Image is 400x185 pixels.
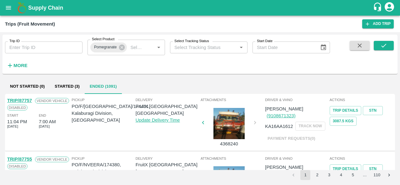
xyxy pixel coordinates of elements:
span: Driver & VHNo [265,97,328,103]
input: Enter Trip ID [5,41,82,53]
a: STN [363,106,383,115]
div: account of current user [384,1,395,14]
button: Not Started (0) [5,79,50,94]
p: PO/F/[GEOGRAPHIC_DATA]/174431, Kalaburagi Division, [GEOGRAPHIC_DATA] [72,103,150,124]
div: 11:04 PM [7,118,27,125]
span: Attachments [201,97,264,103]
a: TRIP/87757 [7,98,32,103]
nav: pagination navigation [287,170,395,180]
input: Select Tracking Status [172,43,227,51]
div: customer-support [373,2,384,13]
p: 4368240 [206,140,252,147]
div: Trips (Fruit Movement) [5,20,55,28]
a: Supply Chain [28,3,373,12]
a: Trip Details [330,106,361,115]
p: FruitX [GEOGRAPHIC_DATA] [GEOGRAPHIC_DATA] [136,103,199,117]
span: Actions [330,156,393,161]
a: STN [363,164,383,173]
span: Disabled [7,105,27,110]
button: Go to page 110 [372,170,382,180]
button: Started (3) [50,79,85,94]
a: Add Trip [362,19,394,28]
span: Actions [330,97,393,103]
label: Select Product [92,37,114,42]
div: 7:00 AM [39,118,56,125]
b: Supply Chain [28,5,63,11]
button: 3087.5 Kgs [330,117,357,126]
button: Go to page 4 [336,170,346,180]
label: Select Tracking Status [174,39,209,44]
button: Go to page 2 [312,170,322,180]
button: Go to page 3 [324,170,334,180]
span: [PERSON_NAME] [265,106,303,111]
button: More [5,60,29,71]
button: open drawer [1,1,16,15]
a: Trip Details [330,164,361,173]
span: Pickup [72,97,150,103]
a: Update Delivery Time [136,118,180,123]
div: Pomegranate [90,42,127,52]
button: Choose date [317,41,329,53]
button: Ended (1091) [85,79,122,94]
button: Open [237,43,245,51]
a: TRIP/87755 [7,157,32,162]
span: Vendor Vehicle [35,157,69,162]
span: Delivery [136,97,199,103]
span: Attachments [201,156,264,161]
span: Driver & VHNo [265,156,328,161]
span: Disabled [7,163,27,169]
div: … [360,172,370,178]
span: Delivery [136,156,199,161]
button: Open [155,43,163,51]
span: Pickup [72,156,135,161]
img: logo [16,2,28,14]
p: PO/F/NVEERA/174380, Kalaburagi Division, [GEOGRAPHIC_DATA] [72,161,135,182]
input: Select Product [128,43,145,51]
button: page 1 [300,170,310,180]
span: End [39,113,46,118]
button: Go to next page [384,170,394,180]
span: [DATE] [7,124,18,129]
label: Start Date [257,39,272,44]
span: Start [7,113,18,118]
input: Start Date [252,41,315,53]
p: KA16AA1612 [265,123,293,130]
label: Trip ID [9,39,20,44]
span: Vendor Vehicle [35,98,69,104]
span: [DATE] [39,124,50,129]
a: (9108671323) [267,113,295,118]
strong: More [13,63,27,68]
p: FruitX [GEOGRAPHIC_DATA] [GEOGRAPHIC_DATA] [136,161,199,175]
span: Pomegranate [90,44,120,51]
span: [PERSON_NAME] [265,165,303,170]
button: Go to page 5 [348,170,358,180]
